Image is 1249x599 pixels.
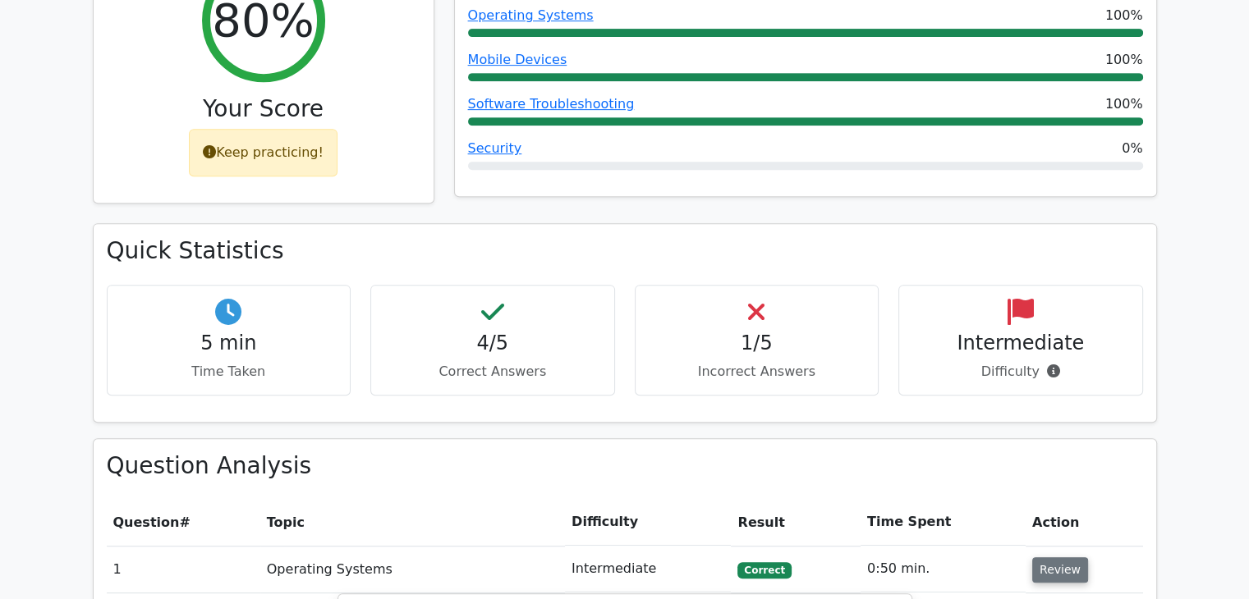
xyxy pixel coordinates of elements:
button: Review [1032,557,1088,583]
th: Time Spent [861,499,1026,546]
h4: Intermediate [912,332,1129,355]
th: Topic [260,499,565,546]
h3: Quick Statistics [107,237,1143,265]
h4: 5 min [121,332,338,355]
th: Result [731,499,861,546]
span: Question [113,514,180,530]
h4: 1/5 [649,332,866,355]
span: 100% [1105,6,1143,25]
td: 1 [107,546,260,592]
td: 0:50 min. [861,546,1026,592]
td: Intermediate [565,546,731,592]
span: 100% [1105,94,1143,114]
a: Mobile Devices [468,52,567,67]
a: Software Troubleshooting [468,96,635,112]
p: Correct Answers [384,362,601,382]
th: Difficulty [565,499,731,546]
p: Time Taken [121,362,338,382]
span: Correct [737,562,791,578]
p: Difficulty [912,362,1129,382]
a: Operating Systems [468,7,594,23]
th: Action [1026,499,1143,546]
span: 0% [1122,139,1142,158]
th: # [107,499,260,546]
span: 100% [1105,50,1143,70]
td: Operating Systems [260,546,565,592]
a: Security [468,140,522,156]
p: Incorrect Answers [649,362,866,382]
h4: 4/5 [384,332,601,355]
h3: Question Analysis [107,452,1143,480]
h3: Your Score [107,95,420,123]
div: Keep practicing! [189,129,338,176]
